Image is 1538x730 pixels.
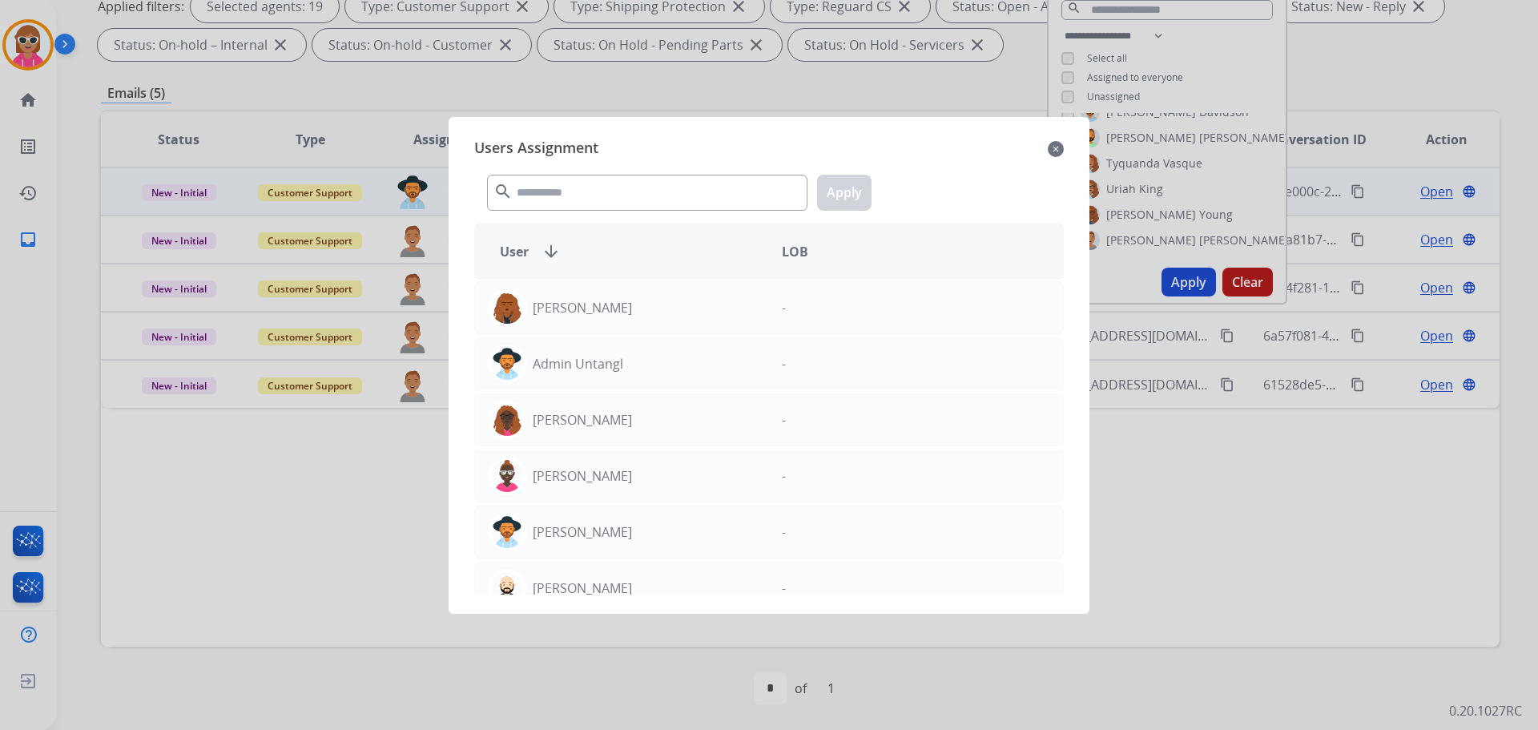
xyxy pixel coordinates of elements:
mat-icon: search [493,182,513,201]
mat-icon: close [1048,139,1064,159]
mat-icon: arrow_downward [542,242,561,261]
p: - [782,466,786,486]
p: - [782,298,786,317]
p: [PERSON_NAME] [533,579,632,598]
p: - [782,522,786,542]
p: - [782,410,786,430]
p: - [782,579,786,598]
button: Apply [817,175,872,211]
p: [PERSON_NAME] [533,466,632,486]
p: - [782,354,786,373]
p: [PERSON_NAME] [533,298,632,317]
p: [PERSON_NAME] [533,410,632,430]
div: User [487,242,769,261]
span: Users Assignment [474,136,598,162]
span: LOB [782,242,808,261]
p: [PERSON_NAME] [533,522,632,542]
p: Admin Untangl [533,354,623,373]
